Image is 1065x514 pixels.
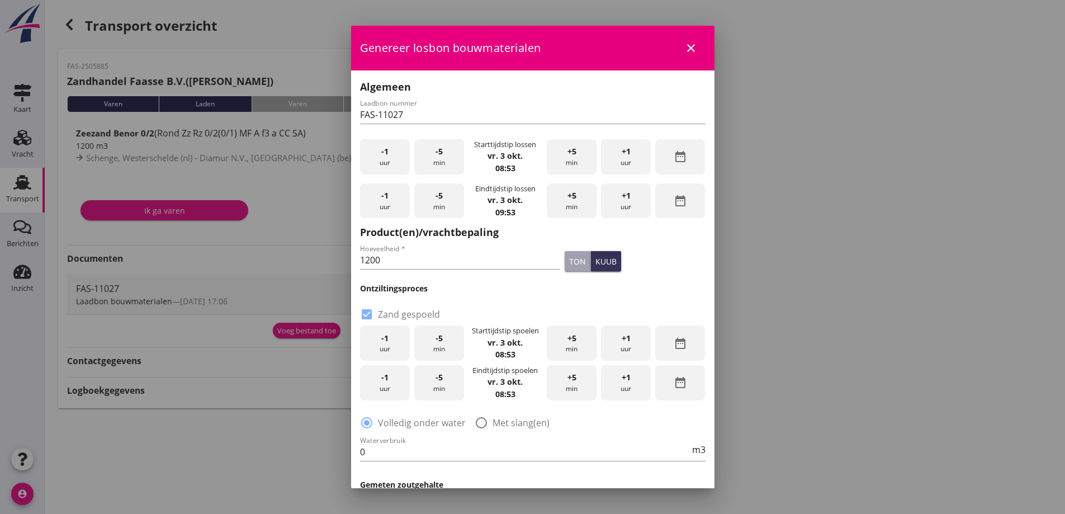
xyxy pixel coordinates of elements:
strong: 08:53 [495,163,515,173]
h2: Algemeen [360,79,706,95]
div: min [547,183,597,219]
span: -5 [436,371,443,384]
div: Eindtijdstip spoelen [472,365,538,376]
div: min [547,365,597,400]
input: Waterverbruik [360,443,690,461]
button: kuub [591,251,621,271]
div: Starttijdstip spoelen [472,326,539,336]
i: date_range [674,194,687,208]
div: uur [360,326,410,361]
div: Starttijdstip lossen [474,139,536,150]
div: Eindtijdstip lossen [475,183,536,194]
span: -5 [436,145,443,158]
span: -5 [436,190,443,202]
i: date_range [674,376,687,389]
div: uur [601,139,651,175]
div: uur [360,139,410,175]
strong: vr. 3 okt. [487,337,523,348]
strong: vr. 3 okt. [487,150,523,161]
div: ton [569,256,586,267]
span: -5 [436,332,443,345]
span: -1 [381,145,389,158]
div: m3 [690,445,706,454]
h3: Ontziltingsproces [360,282,706,294]
div: uur [601,183,651,219]
label: Met slang(en) [493,417,550,428]
span: +1 [622,190,631,202]
span: -1 [381,371,389,384]
span: +5 [567,332,576,345]
span: +1 [622,145,631,158]
span: +5 [567,145,576,158]
span: -1 [381,332,389,345]
span: -1 [381,190,389,202]
div: Genereer losbon bouwmaterialen [351,26,714,70]
span: +5 [567,190,576,202]
i: date_range [674,337,687,350]
div: uur [601,365,651,400]
strong: 08:53 [495,349,515,360]
div: uur [601,326,651,361]
div: uur [360,183,410,219]
i: date_range [674,150,687,163]
div: kuub [595,256,617,267]
input: Hoeveelheid * [360,251,561,269]
strong: vr. 3 okt. [487,195,523,205]
button: ton [565,251,591,271]
div: min [414,139,464,175]
strong: 09:53 [495,207,515,218]
div: min [547,326,597,361]
strong: 08:53 [495,389,515,399]
h2: Product(en)/vrachtbepaling [360,225,706,240]
div: min [414,365,464,400]
strong: vr. 3 okt. [487,376,523,387]
i: close [684,41,698,55]
span: +1 [622,371,631,384]
h3: Gemeten zoutgehalte [360,479,706,491]
label: Volledig onder water [378,417,466,428]
div: min [414,326,464,361]
input: Laadbon nummer [360,106,706,124]
div: min [414,183,464,219]
div: min [547,139,597,175]
span: +1 [622,332,631,345]
span: +5 [567,371,576,384]
label: Zand gespoeld [378,309,440,320]
div: uur [360,365,410,400]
